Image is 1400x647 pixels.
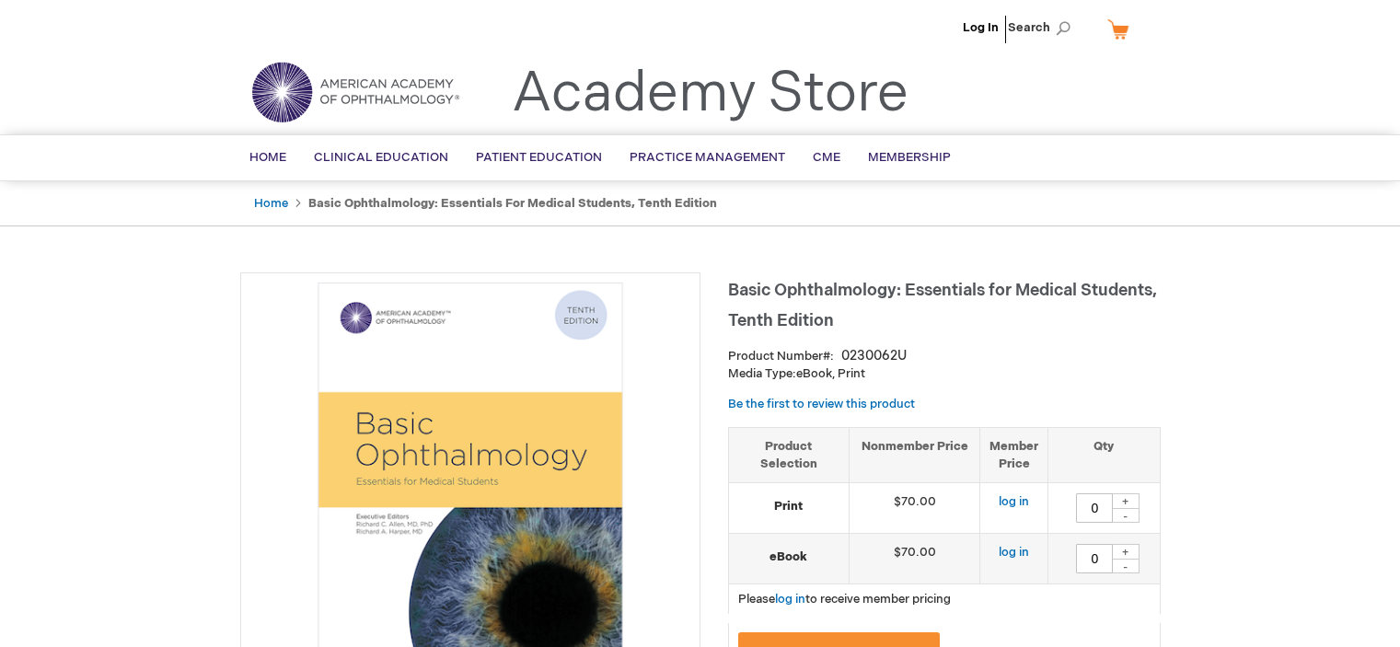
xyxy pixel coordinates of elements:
strong: Print [738,498,839,515]
td: $70.00 [849,534,980,584]
strong: eBook [738,549,839,566]
div: - [1112,508,1140,523]
a: log in [999,545,1029,560]
strong: Basic Ophthalmology: Essentials for Medical Students, Tenth Edition [308,196,717,211]
span: Patient Education [476,150,602,165]
a: log in [999,494,1029,509]
span: Basic Ophthalmology: Essentials for Medical Students, Tenth Edition [728,281,1157,330]
a: Academy Store [512,61,908,127]
input: Qty [1076,493,1113,523]
div: 0230062U [841,347,907,365]
span: Clinical Education [314,150,448,165]
span: Practice Management [630,150,785,165]
a: Log In [963,20,999,35]
span: Search [1008,9,1078,46]
input: Qty [1076,544,1113,573]
p: eBook, Print [728,365,1161,383]
div: + [1112,544,1140,560]
div: + [1112,493,1140,509]
span: Please to receive member pricing [738,592,951,607]
th: Product Selection [729,427,850,482]
th: Qty [1048,427,1160,482]
strong: Product Number [728,349,834,364]
a: Home [254,196,288,211]
span: CME [813,150,840,165]
span: Membership [868,150,951,165]
span: Home [249,150,286,165]
th: Nonmember Price [849,427,980,482]
strong: Media Type: [728,366,796,381]
a: log in [775,592,805,607]
td: $70.00 [849,483,980,534]
div: - [1112,559,1140,573]
th: Member Price [980,427,1048,482]
a: Be the first to review this product [728,397,915,411]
